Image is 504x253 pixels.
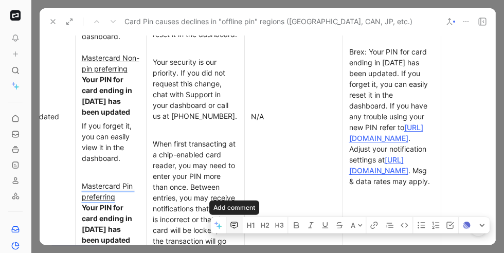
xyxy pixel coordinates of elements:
[349,134,428,164] span: . Adjust your notification settings at
[10,10,21,21] img: Brex
[17,111,69,122] div: Pin_updated
[251,111,336,122] div: N/A
[124,15,412,28] span: Card Pin causes declines in "offline pin" regions ([GEOGRAPHIC_DATA], CAN, JP, etc.)
[82,53,139,73] u: Mastercard Non-pin preferring
[8,8,23,23] button: Brex
[348,217,366,233] button: A
[82,120,140,164] div: If you forget it, you can easily view it in the dashboard.
[153,57,238,121] div: Your security is our priority. If you did not request this change, chat with Support in your dash...
[82,182,135,201] u: Mastercard Pin preferring
[82,203,134,244] strong: Your PIN for card ending in [DATE] has been updated
[349,47,430,132] span: Brex: Your PIN for card ending in [DATE] has been updated. If you forget it, you can easily reset...
[82,75,134,116] strong: Your PIN for card ending in [DATE] has been updated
